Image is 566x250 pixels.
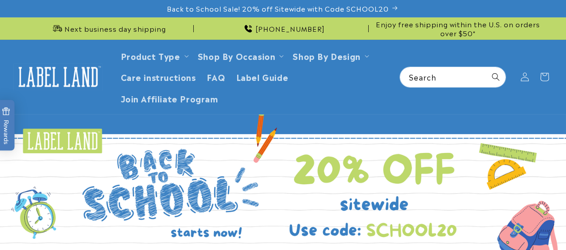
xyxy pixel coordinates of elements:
span: Rewards [2,107,10,144]
span: FAQ [207,72,226,82]
a: Care instructions [115,66,201,87]
a: Label Guide [231,66,294,87]
a: Label Land [10,59,106,94]
summary: Shop By Design [287,45,372,66]
span: [PHONE_NUMBER] [255,24,325,33]
span: Enjoy free shipping within the U.S. on orders over $50* [372,20,544,37]
a: Join Affiliate Program [115,88,224,109]
div: Announcement [197,17,369,39]
div: Announcement [372,17,544,39]
img: Label Land [13,63,103,91]
div: Announcement [22,17,194,39]
span: Shop By Occasion [198,51,276,61]
span: Back to School Sale! 20% off Sitewide with Code SCHOOL20 [167,4,389,13]
a: Shop By Design [293,50,360,62]
a: FAQ [201,66,231,87]
span: Label Guide [236,72,289,82]
button: Search [486,67,506,87]
summary: Product Type [115,45,192,66]
a: Product Type [121,50,180,62]
span: Next business day shipping [64,24,166,33]
summary: Shop By Occasion [192,45,288,66]
span: Join Affiliate Program [121,93,218,103]
span: Care instructions [121,72,196,82]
